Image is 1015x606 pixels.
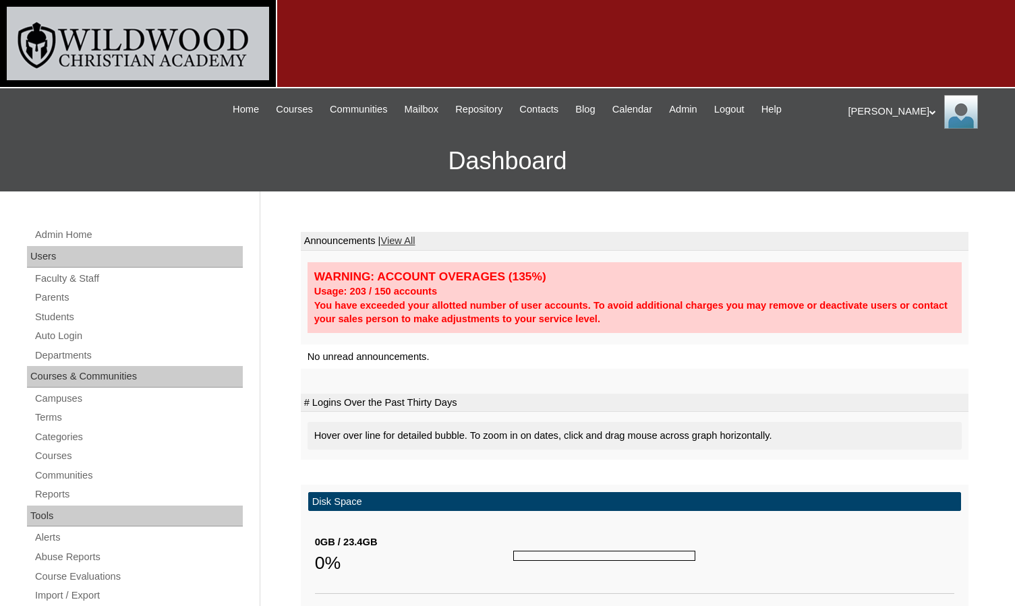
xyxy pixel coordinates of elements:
[662,102,704,117] a: Admin
[405,102,439,117] span: Mailbox
[7,7,269,80] img: logo-white.png
[314,299,955,326] div: You have exceeded your allotted number of user accounts. To avoid additional charges you may remo...
[34,226,243,243] a: Admin Home
[34,467,243,484] a: Communities
[34,587,243,604] a: Import / Export
[34,486,243,503] a: Reports
[34,390,243,407] a: Campuses
[269,102,320,117] a: Courses
[7,131,1008,191] h3: Dashboard
[27,246,243,268] div: Users
[330,102,388,117] span: Communities
[761,102,782,117] span: Help
[34,549,243,566] a: Abuse Reports
[314,286,437,297] strong: Usage: 203 / 150 accounts
[575,102,595,117] span: Blog
[34,270,243,287] a: Faculty & Staff
[233,102,259,117] span: Home
[27,506,243,527] div: Tools
[34,448,243,464] a: Courses
[606,102,659,117] a: Calendar
[714,102,745,117] span: Logout
[34,347,243,364] a: Departments
[301,344,968,369] td: No unread announcements.
[513,102,565,117] a: Contacts
[707,102,751,117] a: Logout
[34,328,243,344] a: Auto Login
[455,102,502,117] span: Repository
[315,535,513,549] div: 0GB / 23.4GB
[519,102,558,117] span: Contacts
[34,429,243,446] a: Categories
[308,422,962,450] div: Hover over line for detailed bubble. To zoom in on dates, click and drag mouse across graph horiz...
[848,95,1002,129] div: [PERSON_NAME]
[755,102,788,117] a: Help
[34,529,243,546] a: Alerts
[398,102,446,117] a: Mailbox
[669,102,697,117] span: Admin
[34,409,243,426] a: Terms
[569,102,602,117] a: Blog
[34,289,243,306] a: Parents
[276,102,313,117] span: Courses
[380,235,415,246] a: View All
[315,549,513,576] div: 0%
[226,102,266,117] a: Home
[34,309,243,326] a: Students
[314,269,955,284] div: WARNING: ACCOUNT OVERAGES (135%)
[301,394,968,413] td: # Logins Over the Past Thirty Days
[34,568,243,585] a: Course Evaluations
[944,95,978,129] img: Melanie Sevilla
[301,232,968,251] td: Announcements |
[27,366,243,388] div: Courses & Communities
[323,102,395,117] a: Communities
[308,492,961,512] td: Disk Space
[612,102,652,117] span: Calendar
[448,102,509,117] a: Repository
